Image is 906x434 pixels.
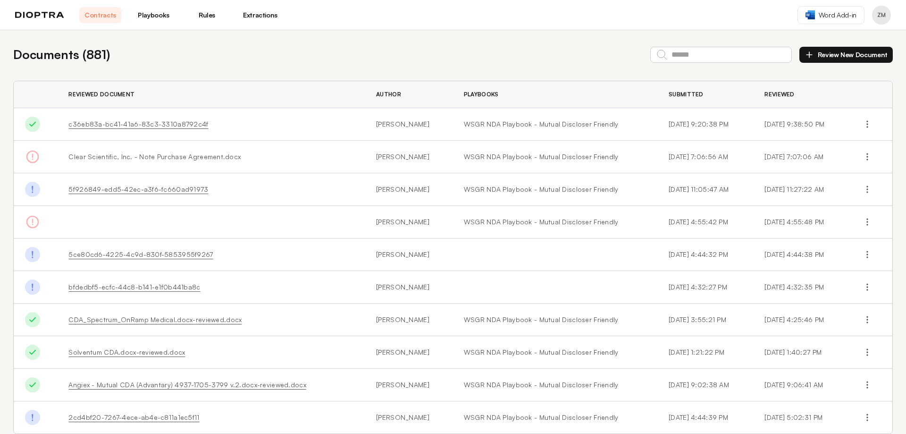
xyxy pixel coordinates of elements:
[365,369,453,401] td: [PERSON_NAME]
[753,336,848,369] td: [DATE] 1:40:27 PM
[68,413,199,421] a: 2cd4bf20-7267-4ece-ab4e-c811a1ec5f11
[25,345,40,360] img: Done
[133,7,175,23] a: Playbooks
[25,117,40,132] img: Done
[657,271,753,304] td: [DATE] 4:32:27 PM
[753,369,848,401] td: [DATE] 9:06:41 AM
[68,185,208,193] a: 5f926849-edd5-42ec-a3f6-fc660ad91973
[657,206,753,238] td: [DATE] 4:55:42 PM
[753,401,848,434] td: [DATE] 5:02:31 PM
[464,217,646,227] a: WSGR NDA Playbook - Mutual Discloser Friendly
[453,81,657,108] th: Playbooks
[13,45,110,64] h2: Documents ( 881 )
[753,206,848,238] td: [DATE] 4:55:48 PM
[68,120,208,128] a: c36eb83a-bc41-41a6-83c3-3310a8792c4f
[657,141,753,173] td: [DATE] 7:06:56 AM
[805,10,815,19] img: word
[68,348,185,356] a: Solventum CDA.docx-reviewed.docx
[819,10,856,20] span: Word Add-in
[753,141,848,173] td: [DATE] 7:07:06 AM
[657,173,753,206] td: [DATE] 11:05:47 AM
[753,81,848,108] th: Reviewed
[68,250,213,258] a: 5ce80cd6-4225-4c9d-830f-5853955f9267
[186,7,228,23] a: Rules
[365,173,453,206] td: [PERSON_NAME]
[657,401,753,434] td: [DATE] 4:44:39 PM
[753,238,848,271] td: [DATE] 4:44:38 PM
[25,280,40,295] img: Done
[464,185,646,194] a: WSGR NDA Playbook - Mutual Discloser Friendly
[464,380,646,390] a: WSGR NDA Playbook - Mutual Discloser Friendly
[15,12,64,18] img: logo
[365,401,453,434] td: [PERSON_NAME]
[797,6,864,24] a: Word Add-in
[239,7,281,23] a: Extractions
[365,81,453,108] th: Author
[464,315,646,324] a: WSGR NDA Playbook - Mutual Discloser Friendly
[68,283,200,291] a: bfdedbf5-ecfc-44c8-b141-e1f0b441ba8c
[464,119,646,129] a: WSGR NDA Playbook - Mutual Discloser Friendly
[57,81,365,108] th: Reviewed Document
[365,108,453,141] td: [PERSON_NAME]
[464,152,646,162] a: WSGR NDA Playbook - Mutual Discloser Friendly
[799,47,893,63] button: Review New Document
[872,6,891,25] button: Profile menu
[365,141,453,173] td: [PERSON_NAME]
[464,348,646,357] a: WSGR NDA Playbook - Mutual Discloser Friendly
[79,7,121,23] a: Contracts
[365,206,453,238] td: [PERSON_NAME]
[25,377,40,392] img: Done
[657,336,753,369] td: [DATE] 1:21:22 PM
[68,153,241,161] span: Clear Scientific, Inc. - Note Purchase Agreement.docx
[365,238,453,271] td: [PERSON_NAME]
[753,108,848,141] td: [DATE] 9:38:50 PM
[68,315,242,323] a: CDA_Spectrum_OnRamp Medical.docx-reviewed.docx
[657,238,753,271] td: [DATE] 4:44:32 PM
[753,173,848,206] td: [DATE] 11:27:22 AM
[464,413,646,422] a: WSGR NDA Playbook - Mutual Discloser Friendly
[25,312,40,327] img: Done
[657,108,753,141] td: [DATE] 9:20:38 PM
[68,381,306,389] a: Angiex - Mutual CDA (Advantary) 4937-1705-3799 v.2.docx-reviewed.docx
[657,81,753,108] th: Submitted
[365,271,453,304] td: [PERSON_NAME]
[25,182,40,197] img: Done
[657,369,753,401] td: [DATE] 9:02:38 AM
[25,410,40,425] img: Done
[753,304,848,336] td: [DATE] 4:25:46 PM
[25,247,40,262] img: Done
[753,271,848,304] td: [DATE] 4:32:35 PM
[365,336,453,369] td: [PERSON_NAME]
[657,304,753,336] td: [DATE] 3:55:21 PM
[365,304,453,336] td: [PERSON_NAME]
